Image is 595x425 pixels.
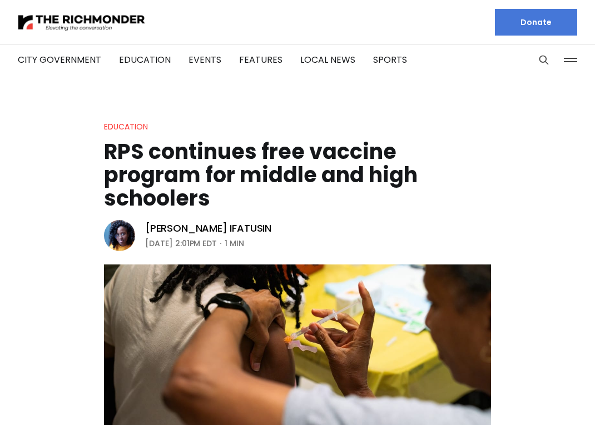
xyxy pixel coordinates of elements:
[239,53,282,66] a: Features
[189,53,221,66] a: Events
[104,140,491,210] h1: RPS continues free vaccine program for middle and high schoolers
[495,9,577,36] a: Donate
[535,52,552,68] button: Search this site
[373,53,407,66] a: Sports
[119,53,171,66] a: Education
[104,220,135,251] img: Victoria A. Ifatusin
[145,222,271,235] a: [PERSON_NAME] Ifatusin
[300,53,355,66] a: Local News
[18,13,146,32] img: The Richmonder
[18,53,101,66] a: City Government
[145,237,217,250] time: [DATE] 2:01PM EDT
[225,237,244,250] span: 1 min
[104,121,148,132] a: Education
